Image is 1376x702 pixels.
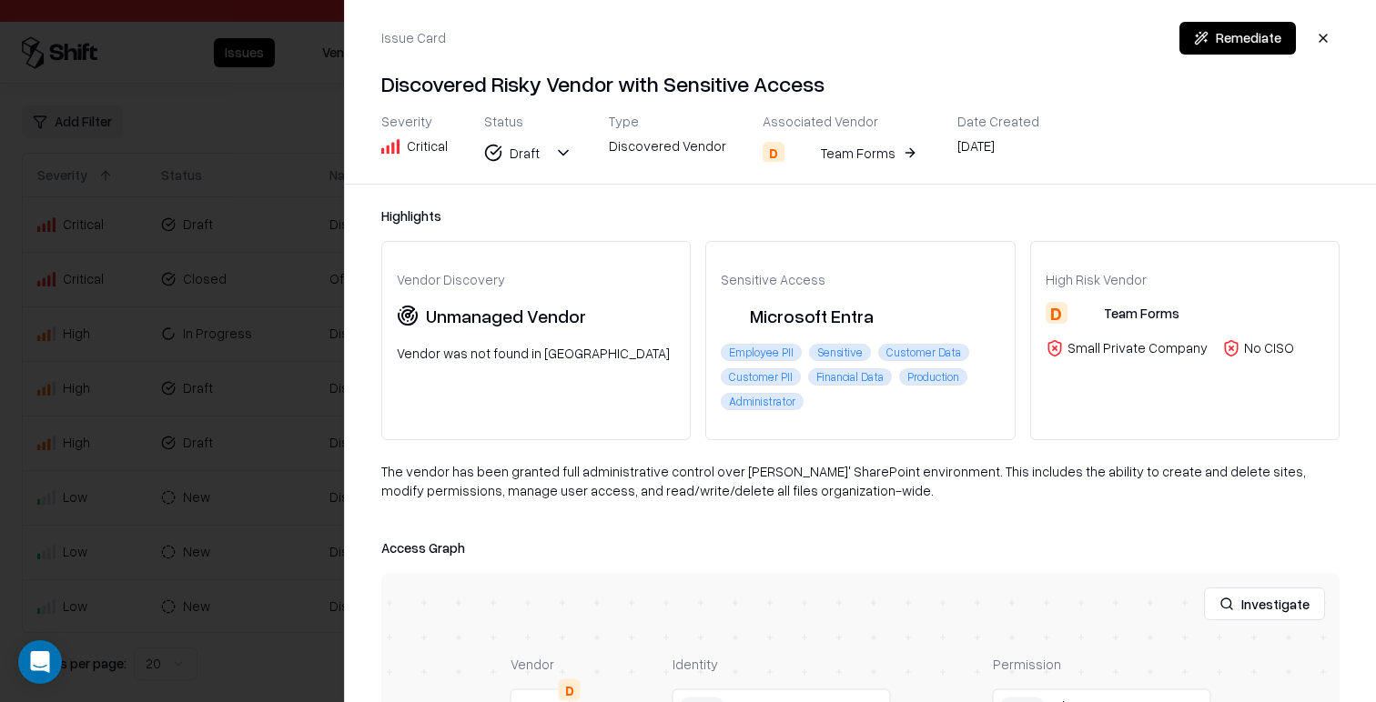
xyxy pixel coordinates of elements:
div: Issue Card [381,28,446,47]
img: Team Forms [792,142,814,164]
div: Microsoft Entra [721,302,874,329]
div: Team Forms [821,144,895,163]
div: Draft [510,144,540,163]
img: Microsoft Entra [721,305,743,326]
div: Permission [993,655,1211,674]
div: Status [484,113,572,129]
h4: Discovered Risky Vendor with Sensitive Access [381,69,1340,98]
div: Administrator [721,393,804,410]
div: D [1046,302,1067,324]
div: High Risk Vendor [1046,271,1324,287]
div: Sensitive [809,344,871,361]
div: No CISO [1244,338,1294,357]
div: Vendor Discovery [397,271,675,287]
div: Financial Data [808,368,892,386]
div: Type [609,113,726,129]
div: Associated Vendor [763,113,921,129]
div: Customer Data [878,344,969,361]
div: Vendor [511,655,571,674]
div: Small Private Company [1067,338,1208,357]
div: The vendor has been granted full administrative control over [PERSON_NAME]' SharePoint environmen... [381,462,1340,515]
img: Team Forms [1075,302,1097,324]
div: Date Created [957,113,1039,129]
div: Customer PII [721,368,801,386]
div: Access Graph [381,537,1340,558]
div: D [763,142,784,164]
div: Production [899,368,967,386]
div: Vendor was not found in [GEOGRAPHIC_DATA] [397,344,675,363]
div: Employee PII [721,344,802,361]
div: Unmanaged Vendor [426,302,586,329]
div: D [559,678,581,700]
button: Investigate [1204,587,1325,620]
button: DTeam Forms [763,136,921,169]
button: Remediate [1179,22,1296,55]
div: Highlights [381,206,1340,226]
div: Team Forms [1104,304,1179,323]
div: Critical [407,136,448,155]
div: Discovered Vendor [609,136,726,162]
div: Sensitive Access [721,271,999,287]
div: Identity [673,655,891,674]
div: Severity [381,113,448,129]
div: [DATE] [957,136,1039,162]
